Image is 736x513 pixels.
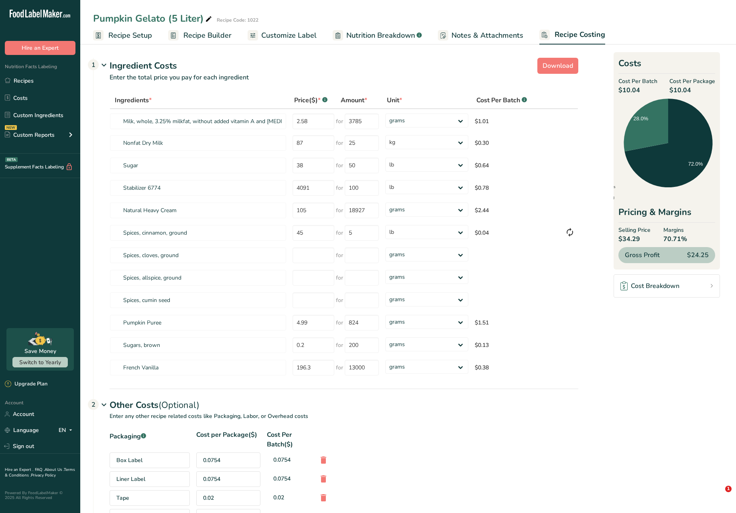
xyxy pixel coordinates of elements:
[35,467,45,472] a: FAQ .
[669,85,715,95] span: $10.04
[93,11,213,26] div: Pumpkin Gelato (5 Liter)
[618,57,715,74] h2: Costs
[472,176,562,199] td: $0.78
[5,131,55,139] div: Custom Reports
[183,30,232,41] span: Recipe Builder
[663,234,687,244] span: 70.71%
[625,250,660,260] span: Gross Profit
[709,486,728,505] iframe: Intercom live chat
[196,452,260,468] div: 0.0754
[115,95,152,105] span: Ingredients
[618,77,657,85] span: Cost Per Batch
[539,26,605,45] a: Recipe Costing
[618,226,651,234] span: Selling Price
[472,132,562,154] td: $0.30
[196,430,260,449] div: Cost per Package($)
[336,161,343,170] span: for
[592,185,616,189] span: Ingredients
[5,467,75,478] a: Terms & Conditions .
[267,490,311,505] div: 0.02
[472,311,562,334] td: $1.51
[294,95,327,105] div: Price($)
[476,95,520,105] span: Cost Per Batch
[620,281,679,291] div: Cost Breakdown
[94,73,578,92] p: Enter the total price you pay for each ingredient
[110,471,190,487] div: Liner Label
[663,226,687,234] span: Margins
[5,423,39,437] a: Language
[336,117,343,126] span: for
[168,26,232,45] a: Recipe Builder
[346,30,415,41] span: Nutrition Breakdown
[336,274,343,282] span: for
[618,234,651,244] span: $34.29
[725,486,732,492] span: 1
[614,274,720,298] a: Cost Breakdown
[196,490,260,506] div: 0.02
[24,347,56,355] div: Save Money
[217,16,258,24] div: Recipe Code: 1022
[336,251,343,260] span: for
[5,125,17,130] div: NEW
[93,26,152,45] a: Recipe Setup
[12,357,68,367] button: Switch to Yearly
[5,41,75,55] button: Hire an Expert
[267,471,311,486] div: 0.0754
[472,221,562,244] td: $0.04
[336,206,343,215] span: for
[196,471,260,487] div: 0.0754
[687,250,709,260] span: $24.25
[94,412,578,430] p: Enter any other recipe related costs like Packaging, Labor, or Overhead costs
[159,399,199,411] span: (Optional)
[5,380,47,388] div: Upgrade Plan
[618,206,715,223] div: Pricing & Margins
[5,157,18,162] div: BETA
[336,341,343,349] span: for
[472,154,562,176] td: $0.64
[110,430,190,449] div: Packaging
[248,26,317,45] a: Customize Label
[618,85,657,95] span: $10.04
[88,399,99,410] div: 2
[333,26,422,45] a: Nutrition Breakdown
[472,334,562,356] td: $0.13
[5,491,75,500] div: Powered By FoodLabelMaker © 2025 All Rights Reserved
[267,452,311,467] div: 0.0754
[543,61,573,71] span: Download
[45,467,64,472] a: About Us .
[336,296,343,304] span: for
[5,467,33,472] a: Hire an Expert .
[387,95,402,105] span: Unit
[537,58,578,74] button: Download
[336,363,343,372] span: for
[336,318,343,327] span: for
[438,26,523,45] a: Notes & Attachments
[336,229,343,237] span: for
[336,139,343,147] span: for
[451,30,523,41] span: Notes & Attachments
[472,356,562,379] td: $0.38
[88,59,99,70] div: 1
[472,199,562,221] td: $2.44
[59,426,75,435] div: EN
[267,430,311,449] div: Cost Per Batch($)
[19,359,61,366] span: Switch to Yearly
[472,109,562,132] td: $1.01
[261,30,317,41] span: Customize Label
[108,30,152,41] span: Recipe Setup
[336,184,343,192] span: for
[31,472,56,478] a: Privacy Policy
[110,452,190,468] div: Box Label
[110,389,578,412] div: Other Costs
[110,490,190,506] div: Tape
[110,59,578,73] div: Ingredient Costs
[669,77,715,85] span: Cost Per Package
[555,29,605,40] span: Recipe Costing
[341,95,367,105] span: Amount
